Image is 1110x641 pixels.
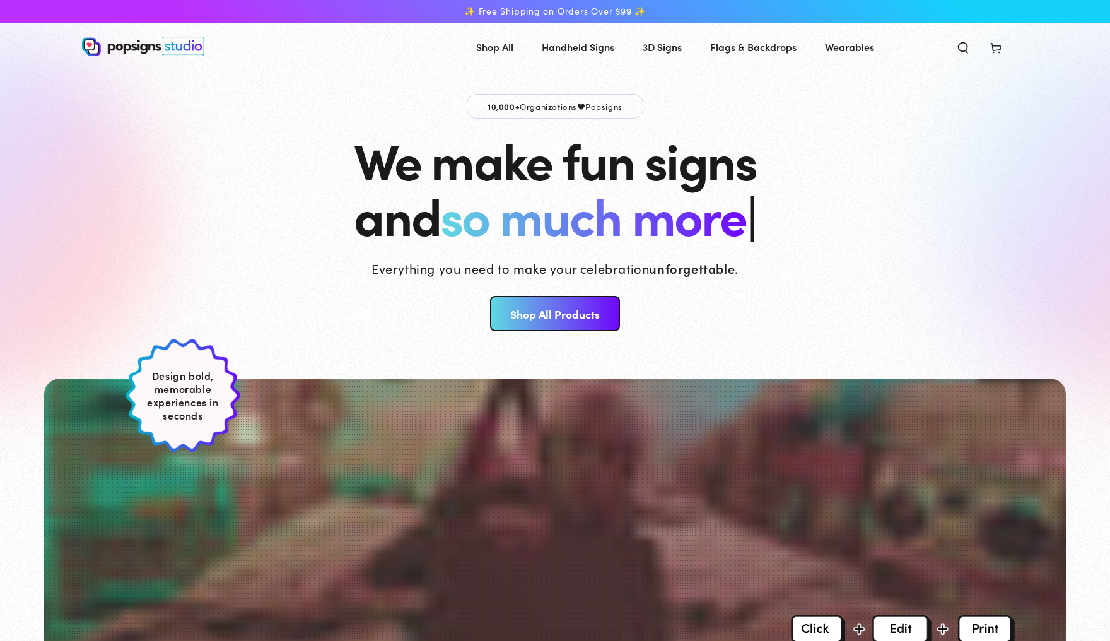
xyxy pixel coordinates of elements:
strong: unforgettable [649,259,735,277]
span: Flags & Backdrops [710,38,797,56]
p: Organizations Popsigns [467,94,643,119]
span: Wearables [825,38,874,56]
a: Shop All Products [490,296,619,331]
summary: Search our site [947,33,979,61]
a: 3D Signs [633,30,691,64]
a: Handheld Signs [532,30,624,64]
span: | [746,179,756,250]
span: Handheld Signs [542,38,614,56]
span: ✨ Free Shipping on Orders Over $99 ✨ [464,6,646,17]
a: Shop All [467,30,523,64]
a: Wearables [815,30,884,64]
a: Flags & Backdrops [701,30,806,64]
span: Shop All [476,38,513,56]
span: so much more [440,179,746,249]
p: Everything you need to make your celebration . [371,259,739,277]
span: 3D Signs [643,38,682,56]
h1: We make fun signs and [354,131,756,242]
span: 10,000+ [488,100,520,112]
img: Popsigns Studio [82,37,204,56]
